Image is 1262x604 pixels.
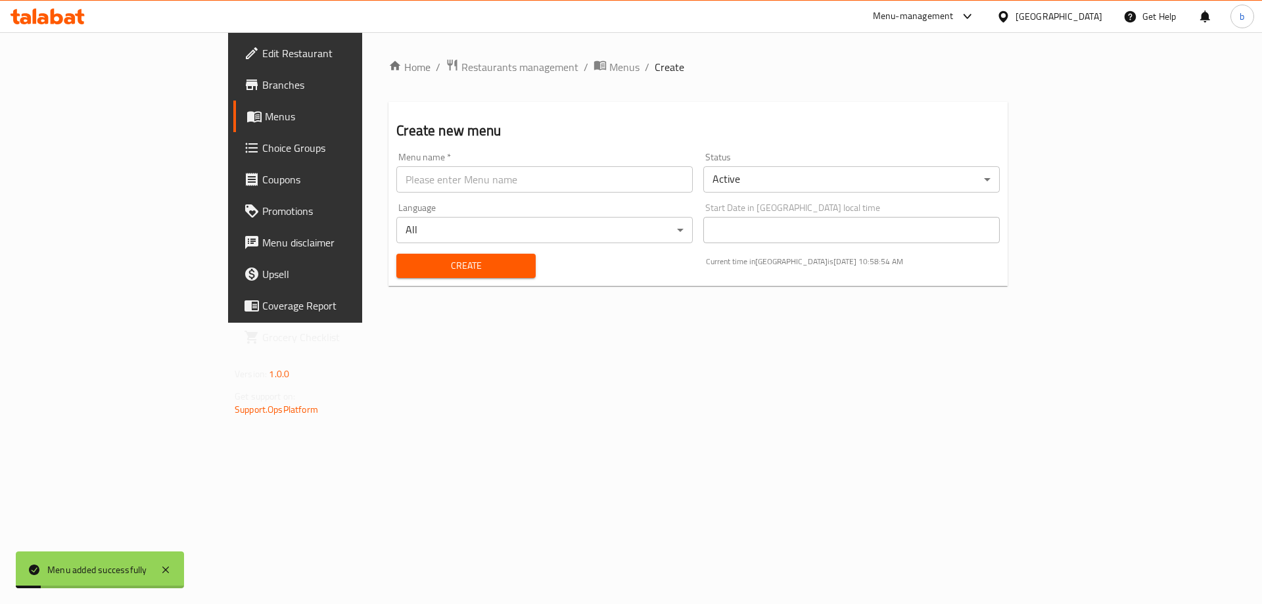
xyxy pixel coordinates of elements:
[609,59,640,75] span: Menus
[873,9,954,24] div: Menu-management
[262,45,429,61] span: Edit Restaurant
[655,59,684,75] span: Create
[1016,9,1102,24] div: [GEOGRAPHIC_DATA]
[461,59,578,75] span: Restaurants management
[262,266,429,282] span: Upsell
[262,172,429,187] span: Coupons
[233,258,439,290] a: Upsell
[262,329,429,345] span: Grocery Checklist
[396,217,693,243] div: All
[233,101,439,132] a: Menus
[703,166,1000,193] div: Active
[584,59,588,75] li: /
[235,388,295,405] span: Get support on:
[396,254,535,278] button: Create
[233,321,439,353] a: Grocery Checklist
[262,235,429,250] span: Menu disclaimer
[265,108,429,124] span: Menus
[262,298,429,314] span: Coverage Report
[233,227,439,258] a: Menu disclaimer
[706,256,1000,267] p: Current time in [GEOGRAPHIC_DATA] is [DATE] 10:58:54 AM
[233,132,439,164] a: Choice Groups
[262,203,429,219] span: Promotions
[235,401,318,418] a: Support.OpsPlatform
[233,164,439,195] a: Coupons
[233,290,439,321] a: Coverage Report
[235,365,267,383] span: Version:
[396,121,1000,141] h2: Create new menu
[47,563,147,577] div: Menu added successfully
[446,58,578,76] a: Restaurants management
[262,140,429,156] span: Choice Groups
[407,258,525,274] span: Create
[594,58,640,76] a: Menus
[233,195,439,227] a: Promotions
[388,58,1008,76] nav: breadcrumb
[396,166,693,193] input: Please enter Menu name
[233,37,439,69] a: Edit Restaurant
[645,59,649,75] li: /
[1240,9,1244,24] span: b
[262,77,429,93] span: Branches
[233,69,439,101] a: Branches
[269,365,289,383] span: 1.0.0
